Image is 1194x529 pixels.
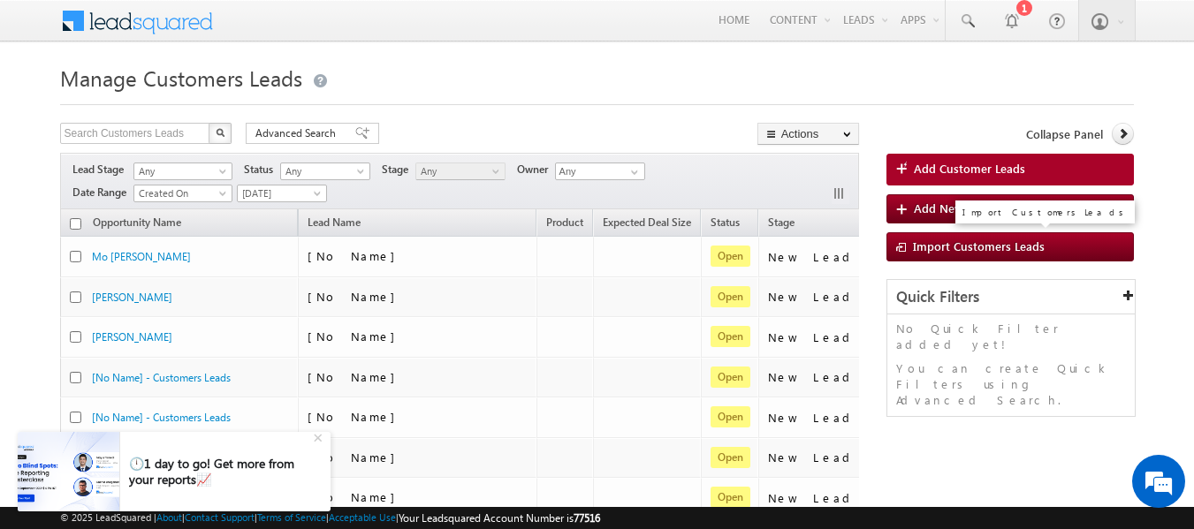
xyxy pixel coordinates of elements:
span: [No Name] [308,409,404,424]
span: Open [711,286,750,307]
span: [No Name] [308,289,404,304]
div: New Lead [768,450,856,465]
div: New Lead [768,369,856,385]
a: Created On [133,185,232,202]
a: About [156,511,182,523]
span: Import Customers Leads [913,238,1045,253]
span: Expected Deal Size [603,215,691,229]
div: 🕛1 day to go! Get more from your reports📈 [129,456,311,487]
a: Acceptable Use [329,511,396,523]
div: + [309,426,331,447]
input: Type to Search [555,162,645,180]
a: Stage [759,213,803,236]
span: Any [416,163,500,179]
span: Open [711,246,750,267]
button: Actions [757,123,859,145]
span: Product [546,215,583,229]
span: Owner [517,162,555,178]
span: Created On [134,185,226,201]
div: New Lead [768,249,856,265]
a: Contact Support [185,511,255,523]
span: Any [281,163,365,179]
div: Quick Filters [887,280,1136,314]
span: Open [711,487,750,508]
img: pictures [18,432,119,511]
a: Any [280,162,370,180]
a: Mo [PERSON_NAME] [92,250,191,263]
p: Import Customers Leads [962,206,1128,218]
a: Status [702,213,749,236]
span: © 2025 LeadSquared | | | | | [60,510,600,526]
span: Stage [382,162,415,178]
span: [No Name] [308,450,404,465]
span: 77516 [574,511,600,525]
span: [DATE] [238,185,322,201]
div: New Lead [768,289,856,305]
img: Search [216,128,224,137]
a: Add Customer Leads [886,154,1135,185]
span: Open [711,406,750,427]
a: Terms of Service [257,511,326,523]
span: Date Range [72,185,133,200]
span: Add Customer Leads [914,161,1025,177]
a: Any [415,162,506,180]
p: You can create Quick Filters using Advanced Search. [896,360,1127,408]
span: Open [711,367,750,388]
span: Add New Lead [914,200,992,215]
span: Manage Customers Leads [60,64,302,92]
span: Lead Stage [72,162,131,178]
a: [No Name] - Customers Leads [92,371,231,384]
span: [No Name] [308,489,404,504]
span: Open [711,326,750,347]
div: New Lead [768,410,856,426]
span: [No Name] [308,248,404,263]
a: [PERSON_NAME] [92,330,172,344]
a: Show All Items [621,163,643,181]
span: Open [711,447,750,468]
a: [PERSON_NAME] [92,291,172,304]
input: Check all records [70,218,81,230]
span: [No Name] [308,369,404,384]
a: Opportunity Name [84,213,190,236]
p: No Quick Filter added yet! [896,321,1127,352]
span: Any [134,163,226,179]
span: Lead Name [299,213,369,236]
div: New Lead [768,329,856,345]
a: [No Name] - Customers Leads [92,411,231,424]
span: Your Leadsquared Account Number is [399,511,600,525]
span: Status [244,162,280,178]
a: Expected Deal Size [594,213,700,236]
span: Stage [768,215,795,229]
div: New Lead [768,490,856,506]
span: Collapse Panel [1026,126,1103,142]
a: Any [133,162,232,180]
span: Opportunity Name [93,215,181,229]
a: [DATE] [237,185,327,202]
span: Advanced Search [255,125,341,141]
span: [No Name] [308,329,404,344]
